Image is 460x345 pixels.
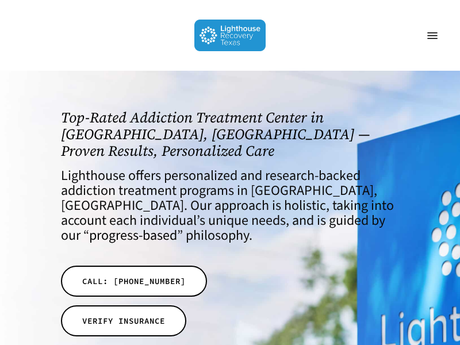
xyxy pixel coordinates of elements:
[82,315,165,327] span: VERIFY INSURANCE
[194,20,266,51] img: Lighthouse Recovery Texas
[61,168,399,243] h4: Lighthouse offers personalized and research-backed addiction treatment programs in [GEOGRAPHIC_DA...
[89,225,177,246] a: progress-based
[421,30,444,41] a: Navigation Menu
[61,266,207,297] a: CALL: [PHONE_NUMBER]
[61,305,186,336] a: VERIFY INSURANCE
[61,109,399,159] h1: Top-Rated Addiction Treatment Center in [GEOGRAPHIC_DATA], [GEOGRAPHIC_DATA] — Proven Results, Pe...
[82,275,186,287] span: CALL: [PHONE_NUMBER]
